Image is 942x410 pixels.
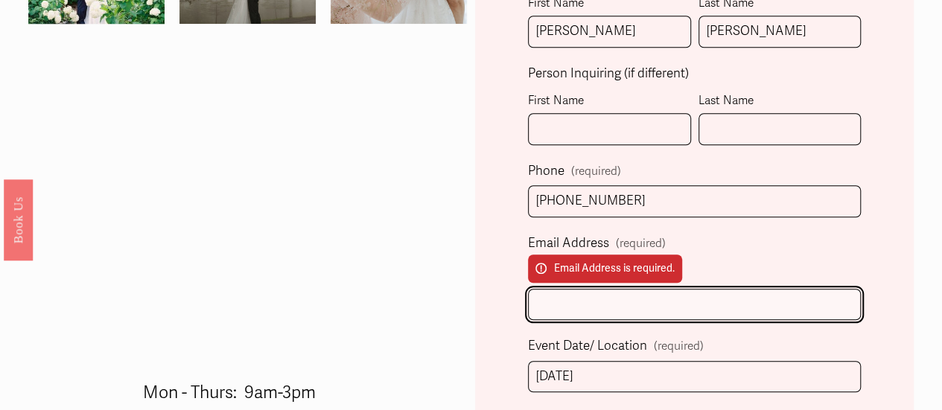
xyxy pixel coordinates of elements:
[528,335,647,358] span: Event Date/ Location
[698,91,862,113] div: Last Name
[528,254,682,282] p: Email Address is required.
[653,336,703,357] span: (required)
[570,166,620,177] span: (required)
[4,179,33,260] a: Book Us
[528,160,564,183] span: Phone
[528,232,609,255] span: Email Address
[528,91,691,113] div: First Name
[142,382,315,403] span: Mon - Thurs: 9am-3pm
[528,63,689,86] span: Person Inquiring (if different)
[615,234,665,254] span: (required)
